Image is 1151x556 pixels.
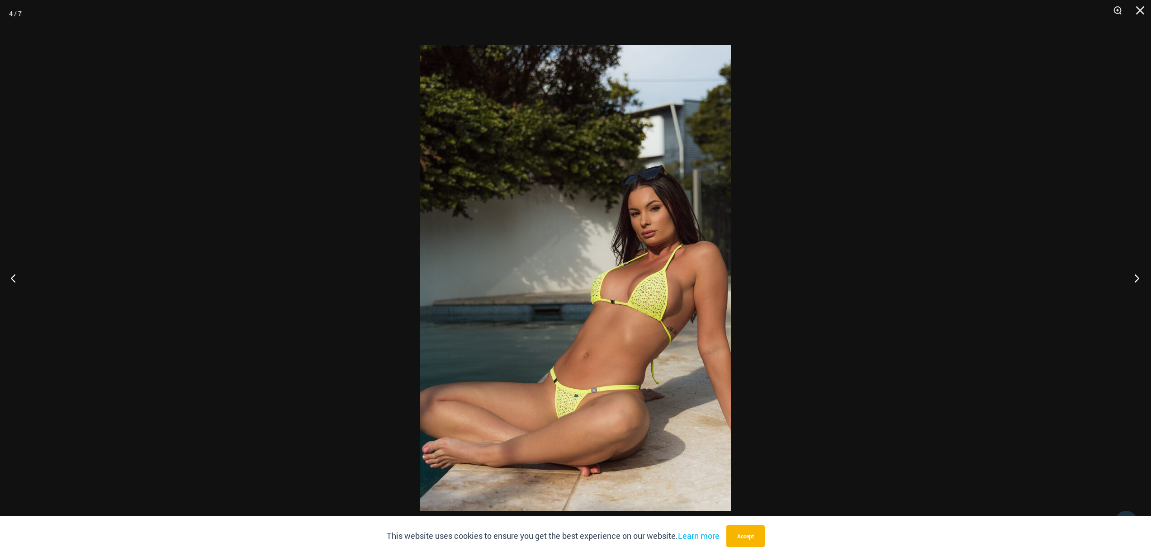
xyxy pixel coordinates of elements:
[726,525,765,547] button: Accept
[1117,255,1151,301] button: Next
[9,7,22,20] div: 4 / 7
[420,45,731,511] img: Bubble Mesh Highlight Yellow 309 Tri Top 469 Thong 04
[678,530,720,541] a: Learn more
[387,529,720,543] p: This website uses cookies to ensure you get the best experience on our website.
